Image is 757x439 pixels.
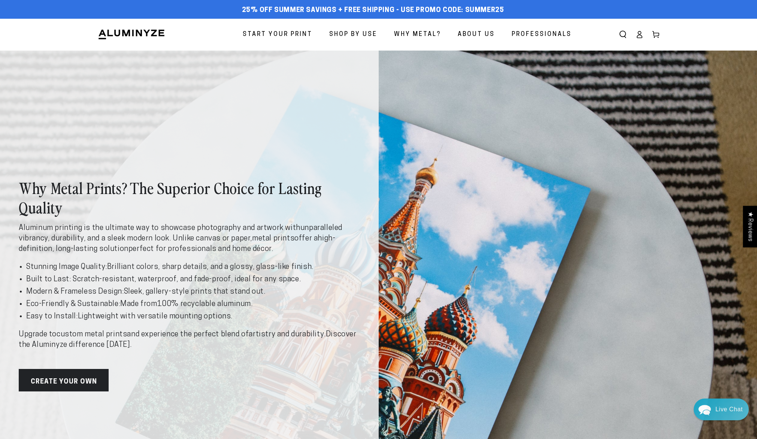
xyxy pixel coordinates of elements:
li: Brilliant colors, sharp details, and a glossy, glass-like finish. [26,262,360,272]
strong: Easy to Install: [26,313,78,320]
a: Professionals [506,25,577,45]
a: Shop By Use [324,25,383,45]
h2: Why Metal Prints? The Superior Choice for Lasting Quality [19,178,360,217]
strong: Scratch-resistant, waterproof, and fade-proof [73,276,231,283]
strong: metal prints [252,235,294,242]
strong: Eco-Friendly & Sustainable: [26,300,120,308]
strong: Built to Last: [26,276,71,283]
span: Why Metal? [394,29,441,40]
span: Start Your Print [243,29,312,40]
li: Made from . [26,299,360,309]
span: Professionals [512,29,572,40]
div: Contact Us Directly [715,399,743,420]
strong: custom metal prints [57,331,127,338]
li: Lightweight with versatile mounting options. [26,311,360,322]
summary: Search our site [615,26,631,43]
strong: Modern & Frameless Design: [26,288,124,296]
strong: artistry and durability [249,331,324,338]
strong: Stunning Image Quality: [26,263,107,271]
a: Why Metal? [388,25,446,45]
strong: Discover the Aluminyze difference [DATE]. [19,331,357,349]
p: Upgrade to and experience the perfect blend of . [19,329,360,350]
span: About Us [458,29,495,40]
li: Sleek, gallery-style prints that stand out. [26,287,360,297]
strong: 100% recyclable aluminum [157,300,251,308]
li: , ideal for any space. [26,274,360,285]
a: About Us [452,25,500,45]
div: Chat widget toggle [694,399,749,420]
a: Start Your Print [237,25,318,45]
div: Click to open Judge.me floating reviews tab [743,206,757,247]
p: Aluminum printing is the ultimate way to showcase photography and artwork with . Unlike canvas or... [19,223,360,254]
span: Shop By Use [329,29,377,40]
a: Create Your Own [19,369,109,391]
span: 25% off Summer Savings + Free Shipping - Use Promo Code: SUMMER25 [242,6,504,15]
